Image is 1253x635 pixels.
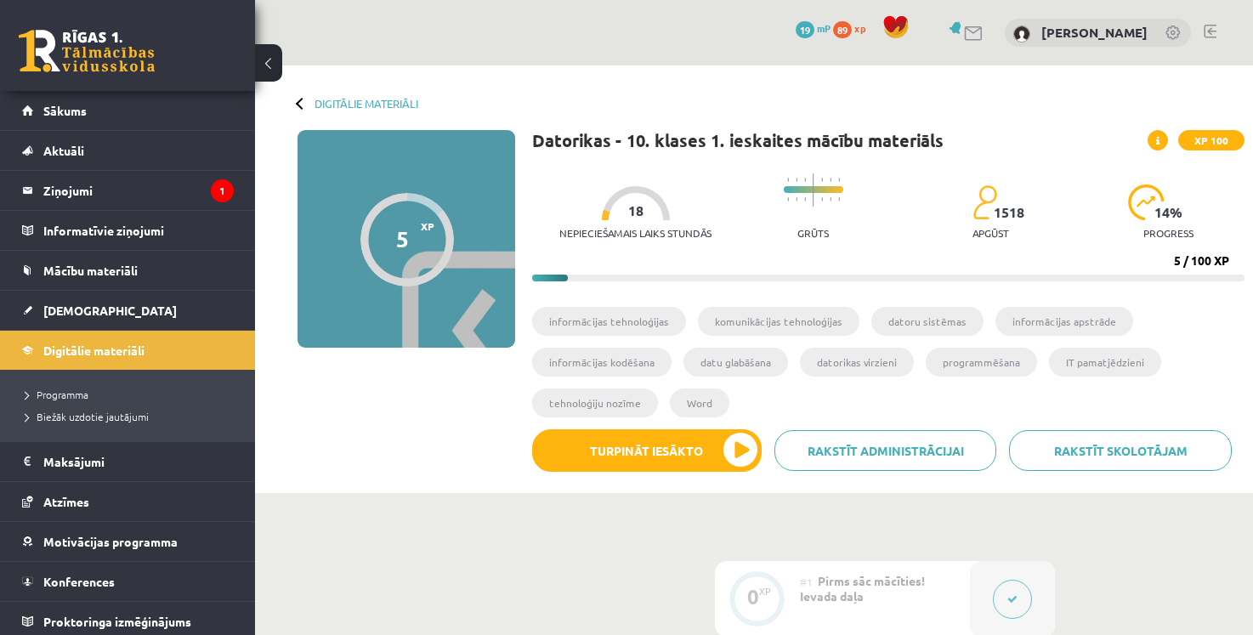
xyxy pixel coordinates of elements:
[817,21,831,35] span: mP
[796,178,797,182] img: icon-short-line-57e1e144782c952c97e751825c79c345078a6d821885a25fce030b3d8c18986b.svg
[211,179,234,202] i: 1
[22,291,234,330] a: [DEMOGRAPHIC_DATA]
[43,171,234,210] legend: Ziņojumi
[1009,430,1232,471] a: Rakstīt skolotājam
[796,197,797,201] img: icon-short-line-57e1e144782c952c97e751825c79c345078a6d821885a25fce030b3d8c18986b.svg
[43,534,178,549] span: Motivācijas programma
[972,227,1009,239] p: apgūst
[26,409,238,424] a: Biežāk uzdotie jautājumi
[19,30,155,72] a: Rīgas 1. Tālmācības vidusskola
[838,197,840,201] img: icon-short-line-57e1e144782c952c97e751825c79c345078a6d821885a25fce030b3d8c18986b.svg
[813,173,814,207] img: icon-long-line-d9ea69661e0d244f92f715978eff75569469978d946b2353a9bb055b3ed8787d.svg
[43,574,115,589] span: Konferences
[1128,184,1165,220] img: icon-progress-161ccf0a02000e728c5f80fcf4c31c7af3da0e1684b2b1d7c360e028c24a22f1.svg
[670,388,729,417] li: Word
[787,178,789,182] img: icon-short-line-57e1e144782c952c97e751825c79c345078a6d821885a25fce030b3d8c18986b.svg
[26,387,238,402] a: Programma
[830,197,831,201] img: icon-short-line-57e1e144782c952c97e751825c79c345078a6d821885a25fce030b3d8c18986b.svg
[800,573,925,604] span: Pirms sāc mācīties! Ievada daļa
[26,388,88,401] span: Programma
[22,211,234,250] a: Informatīvie ziņojumi
[559,227,712,239] p: Nepieciešamais laiks stundās
[22,251,234,290] a: Mācību materiāli
[1154,205,1183,220] span: 14 %
[315,97,418,110] a: Digitālie materiāli
[532,429,762,472] button: Turpināt iesākto
[796,21,814,38] span: 19
[804,197,806,201] img: icon-short-line-57e1e144782c952c97e751825c79c345078a6d821885a25fce030b3d8c18986b.svg
[43,442,234,481] legend: Maksājumi
[800,348,914,377] li: datorikas virzieni
[26,410,149,423] span: Biežāk uzdotie jautājumi
[22,442,234,481] a: Maksājumi
[926,348,1037,377] li: programmēšana
[683,348,788,377] li: datu glabāšana
[1178,130,1244,150] span: XP 100
[995,307,1133,336] li: informācijas apstrāde
[43,343,145,358] span: Digitālie materiāli
[1049,348,1161,377] li: IT pamatjēdzieni
[22,131,234,170] a: Aktuāli
[43,103,87,118] span: Sākums
[833,21,852,38] span: 89
[797,227,829,239] p: Grūts
[800,575,813,588] span: #1
[1143,227,1193,239] p: progress
[871,307,984,336] li: datoru sistēmas
[43,303,177,318] span: [DEMOGRAPHIC_DATA]
[838,178,840,182] img: icon-short-line-57e1e144782c952c97e751825c79c345078a6d821885a25fce030b3d8c18986b.svg
[1013,26,1030,43] img: Diāna Matašova
[833,21,874,35] a: 89 xp
[421,220,434,232] span: XP
[787,197,789,201] img: icon-short-line-57e1e144782c952c97e751825c79c345078a6d821885a25fce030b3d8c18986b.svg
[994,205,1024,220] span: 1518
[22,522,234,561] a: Motivācijas programma
[532,307,686,336] li: informācijas tehnoloģijas
[774,430,997,471] a: Rakstīt administrācijai
[22,331,234,370] a: Digitālie materiāli
[43,494,89,509] span: Atzīmes
[796,21,831,35] a: 19 mP
[821,178,823,182] img: icon-short-line-57e1e144782c952c97e751825c79c345078a6d821885a25fce030b3d8c18986b.svg
[759,587,771,596] div: XP
[747,589,759,604] div: 0
[43,614,191,629] span: Proktoringa izmēģinājums
[830,178,831,182] img: icon-short-line-57e1e144782c952c97e751825c79c345078a6d821885a25fce030b3d8c18986b.svg
[821,197,823,201] img: icon-short-line-57e1e144782c952c97e751825c79c345078a6d821885a25fce030b3d8c18986b.svg
[532,388,658,417] li: tehnoloģiju nozīme
[804,178,806,182] img: icon-short-line-57e1e144782c952c97e751825c79c345078a6d821885a25fce030b3d8c18986b.svg
[532,348,672,377] li: informācijas kodēšana
[698,307,859,336] li: komunikācijas tehnoloģijas
[43,143,84,158] span: Aktuāli
[43,211,234,250] legend: Informatīvie ziņojumi
[532,130,944,150] h1: Datorikas - 10. klases 1. ieskaites mācību materiāls
[22,91,234,130] a: Sākums
[854,21,865,35] span: xp
[628,203,644,218] span: 18
[1041,24,1148,41] a: [PERSON_NAME]
[43,263,138,278] span: Mācību materiāli
[22,171,234,210] a: Ziņojumi1
[972,184,997,220] img: students-c634bb4e5e11cddfef0936a35e636f08e4e9abd3cc4e673bd6f9a4125e45ecb1.svg
[396,226,409,252] div: 5
[22,562,234,601] a: Konferences
[22,482,234,521] a: Atzīmes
